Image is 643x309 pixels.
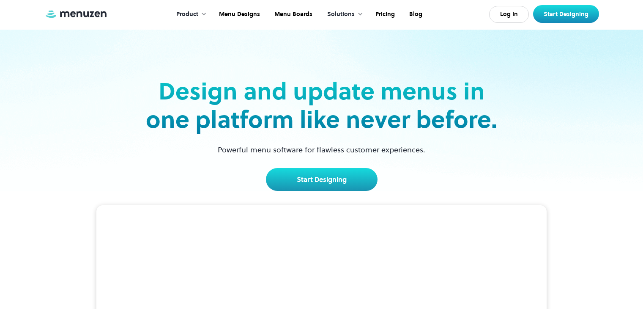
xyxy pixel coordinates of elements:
[207,144,436,155] p: Powerful menu software for flawless customer experiences.
[266,1,319,28] a: Menu Boards
[168,1,211,28] div: Product
[211,1,266,28] a: Menu Designs
[266,168,378,191] a: Start Designing
[176,10,198,19] div: Product
[319,1,367,28] div: Solutions
[533,5,599,23] a: Start Designing
[327,10,355,19] div: Solutions
[401,1,429,28] a: Blog
[489,6,529,23] a: Log In
[143,77,500,134] h2: Design and update menus in one platform like never before.
[367,1,401,28] a: Pricing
